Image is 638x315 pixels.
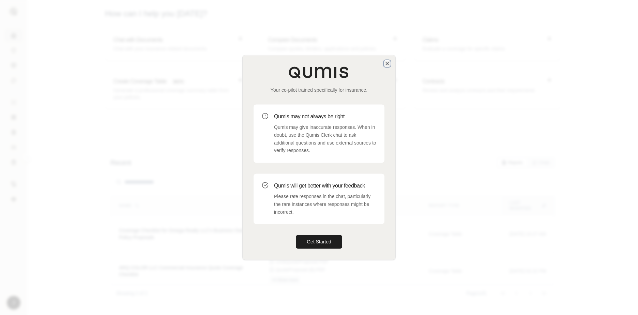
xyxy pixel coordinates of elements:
[274,193,376,216] p: Please rate responses in the chat, particularly the rare instances where responses might be incor...
[296,235,342,249] button: Get Started
[274,123,376,154] p: Qumis may give inaccurate responses. When in doubt, use the Qumis Clerk chat to ask additional qu...
[274,112,376,121] h3: Qumis may not always be right
[254,87,384,93] p: Your co-pilot trained specifically for insurance.
[274,182,376,190] h3: Qumis will get better with your feedback
[288,66,350,78] img: Qumis Logo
